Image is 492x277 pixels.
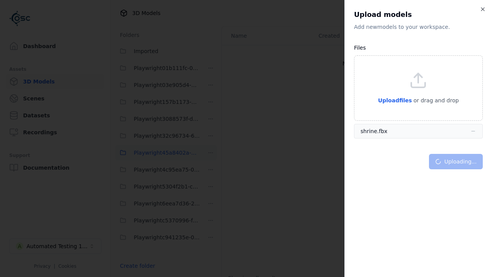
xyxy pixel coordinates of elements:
span: Upload files [378,97,412,103]
label: Files [354,45,366,51]
p: or drag and drop [412,96,459,105]
h2: Upload models [354,9,483,20]
div: shrine.fbx [361,127,387,135]
p: Add new model s to your workspace. [354,23,483,31]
